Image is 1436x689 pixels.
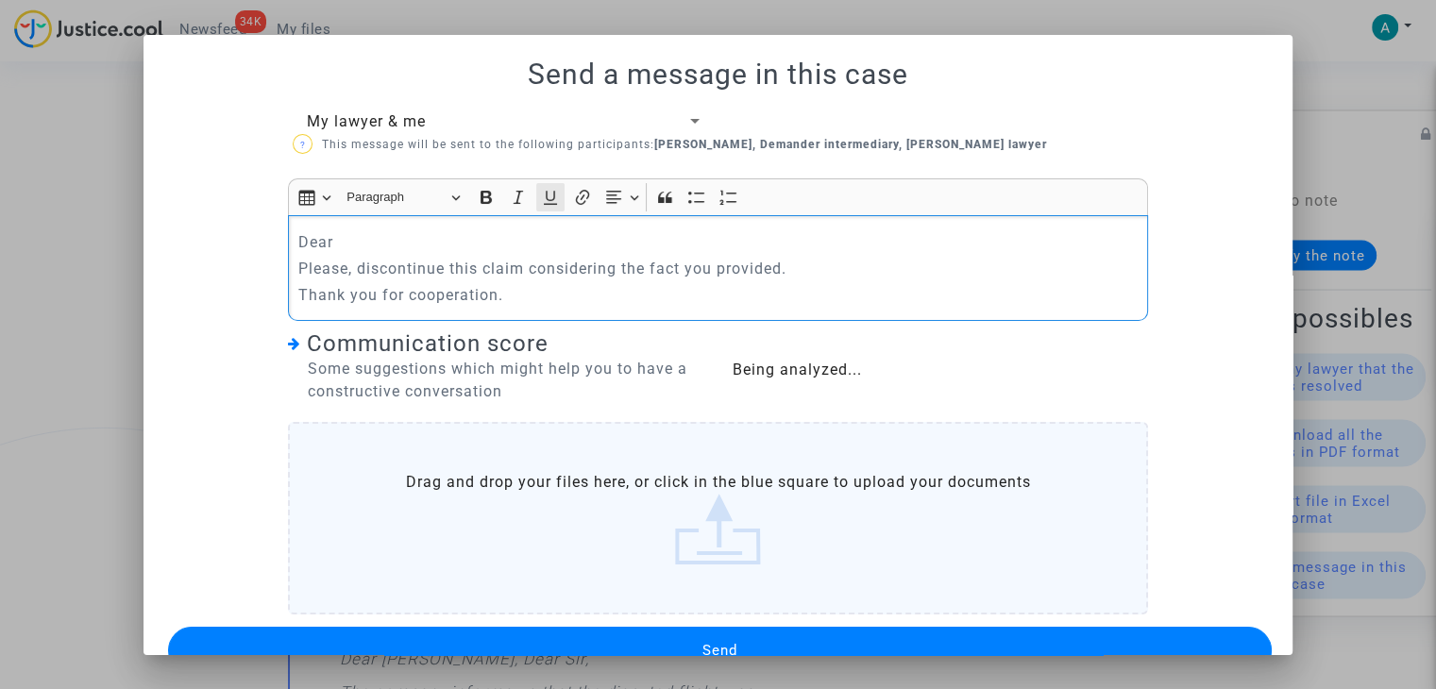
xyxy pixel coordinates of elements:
[288,358,704,403] div: Some suggestions which might help you to have a constructive conversation
[298,283,1139,307] p: Thank you for cooperation.
[307,112,426,130] span: My lawyer & me
[288,215,1148,321] div: Rich Text Editor, main
[702,642,737,659] span: Send
[293,133,1047,157] p: This message will be sent to the following participants:
[654,138,1047,151] b: [PERSON_NAME], Demander intermediary, [PERSON_NAME] lawyer
[307,330,549,357] span: Communication score
[346,186,445,209] span: Paragraph
[168,627,1272,674] button: Send
[298,230,1139,254] p: Dear
[298,257,1139,280] p: Please, discontinue this claim considering the fact you provided.
[166,58,1270,92] h1: Send a message in this case
[288,178,1148,215] div: Editor toolbar
[299,140,305,150] span: ?
[732,359,1148,381] div: Being analyzed...
[338,183,468,212] button: Paragraph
